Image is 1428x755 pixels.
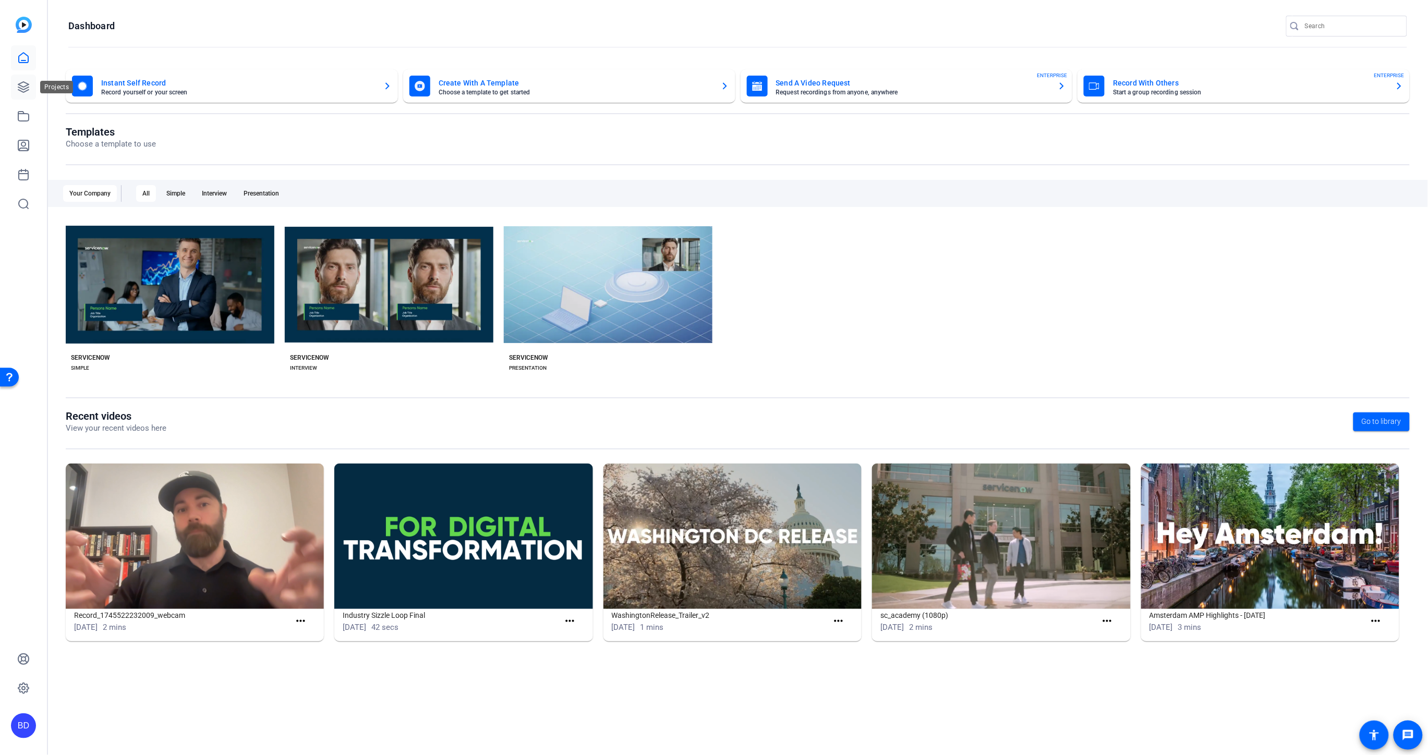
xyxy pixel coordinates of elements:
div: Projects [40,81,73,93]
h1: Dashboard [68,20,115,32]
mat-card-title: Create With A Template [439,77,712,89]
p: Choose a template to use [66,138,156,150]
img: blue-gradient.svg [16,17,32,33]
span: ENTERPRISE [1037,71,1067,79]
mat-card-title: Record With Others [1113,77,1387,89]
h1: Templates [66,126,156,138]
p: View your recent videos here [66,422,166,434]
span: 42 secs [371,623,398,632]
span: ENTERPRISE [1374,71,1405,79]
mat-icon: more_horiz [563,615,576,628]
div: All [136,185,156,202]
mat-icon: more_horiz [832,615,845,628]
span: 2 mins [103,623,126,632]
img: sc_academy (1080p) [872,464,1130,609]
div: Your Company [63,185,117,202]
div: BD [11,713,36,738]
img: WashingtonRelease_Trailer_v2 [603,464,862,609]
div: INTERVIEW [290,364,317,372]
mat-card-title: Instant Self Record [101,77,375,89]
mat-card-subtitle: Choose a template to get started [439,89,712,95]
mat-icon: accessibility [1368,729,1381,741]
h1: Record_1745522232009_webcam [74,609,291,622]
mat-card-title: Send A Video Request [776,77,1050,89]
span: 2 mins [909,623,933,632]
div: Simple [160,185,191,202]
div: SERVICENOW [509,354,548,362]
div: SERVICENOW [290,354,329,362]
h1: Industry Sizzle Loop Final [343,609,559,622]
mat-card-subtitle: Start a group recording session [1113,89,1387,95]
mat-card-subtitle: Request recordings from anyone, anywhere [776,89,1050,95]
h1: Amsterdam AMP Highlights - [DATE] [1149,609,1366,622]
a: Go to library [1353,412,1410,431]
span: [DATE] [343,623,366,632]
div: SERVICENOW [71,354,110,362]
h1: Recent videos [66,410,166,422]
mat-icon: more_horiz [1101,615,1114,628]
div: Interview [196,185,233,202]
img: Amsterdam AMP Highlights - May 2024 [1141,464,1399,609]
input: Search [1305,20,1399,32]
span: [DATE] [1149,623,1173,632]
span: 3 mins [1178,623,1202,632]
span: [DATE] [74,623,98,632]
span: Go to library [1362,416,1401,427]
mat-icon: message [1402,729,1414,741]
img: Industry Sizzle Loop Final [334,464,592,609]
button: Instant Self RecordRecord yourself or your screen [66,69,398,103]
mat-icon: more_horiz [1370,615,1383,628]
h1: WashingtonRelease_Trailer_v2 [612,609,828,622]
button: Send A Video RequestRequest recordings from anyone, anywhereENTERPRISE [741,69,1073,103]
h1: sc_academy (1080p) [880,609,1097,622]
div: Presentation [237,185,285,202]
div: SIMPLE [71,364,89,372]
div: PRESENTATION [509,364,547,372]
button: Record With OthersStart a group recording sessionENTERPRISE [1078,69,1410,103]
span: [DATE] [612,623,635,632]
img: Record_1745522232009_webcam [66,464,324,609]
button: Create With A TemplateChoose a template to get started [403,69,735,103]
span: [DATE] [880,623,904,632]
mat-icon: more_horiz [295,615,308,628]
span: 1 mins [640,623,664,632]
mat-card-subtitle: Record yourself or your screen [101,89,375,95]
